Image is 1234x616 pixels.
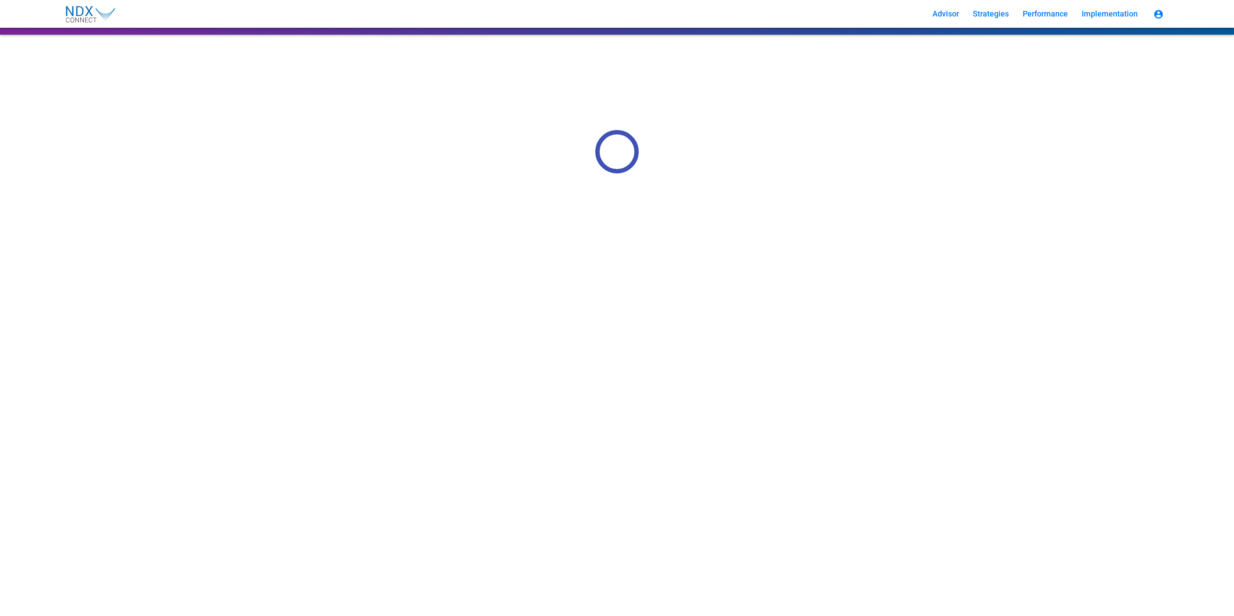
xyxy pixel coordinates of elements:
img: NDX_Connect_Logo-01.svg [62,2,119,26]
span: Implementation [1082,9,1138,18]
button: Strategies [966,6,1016,22]
mat-icon: account_circle [1153,9,1164,20]
button: Implementation [1075,6,1145,22]
span: Advisor [932,9,959,18]
button: Performance [1016,6,1075,22]
button: Advisor [925,6,966,22]
span: Strategies [973,9,1009,18]
span: Performance [1023,9,1068,18]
